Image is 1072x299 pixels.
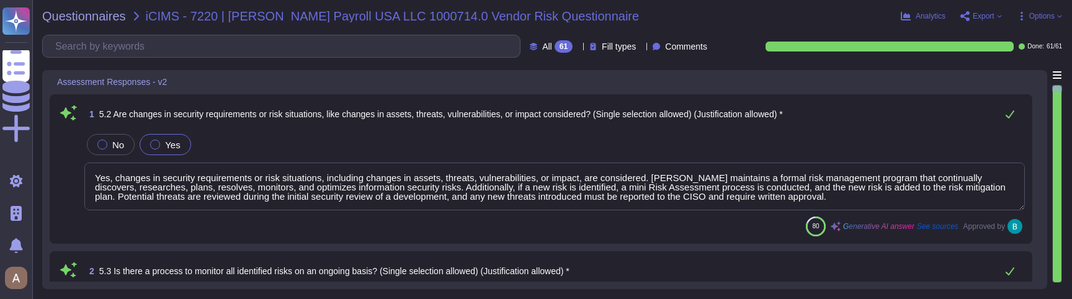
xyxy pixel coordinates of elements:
span: Yes [165,140,180,150]
span: 5.2 Are changes in security requirements or risk situations, like changes in assets, threats, vul... [99,109,783,119]
input: Search by keywords [49,35,520,57]
span: 5.3 Is there a process to monitor all identified risks on an ongoing basis? (Single selection all... [99,266,569,276]
span: Approved by [963,223,1005,230]
span: 1 [84,110,94,118]
button: user [2,264,36,292]
button: Analytics [901,11,945,21]
img: user [5,267,27,289]
span: Analytics [916,12,945,20]
span: Assessment Responses - v2 [57,78,167,87]
span: Generative AI answer [843,223,914,230]
span: Comments [665,42,707,51]
div: 61 [555,40,573,53]
span: 2 [84,267,94,275]
span: Questionnaires [42,10,126,22]
span: Options [1029,12,1055,20]
span: 61 / 61 [1047,43,1062,50]
span: Done: [1027,43,1044,50]
span: Export [973,12,994,20]
span: No [112,140,124,150]
span: 80 [812,223,819,230]
textarea: Yes, changes in security requirements or risk situations, including changes in assets, threats, v... [84,163,1025,210]
span: See sources [917,223,958,230]
span: iCIMS - 7220 | [PERSON_NAME] Payroll USA LLC 1000714.0 Vendor Risk Questionnaire [146,10,640,22]
span: All [542,42,552,51]
img: user [1007,219,1022,234]
span: Fill types [602,42,636,51]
